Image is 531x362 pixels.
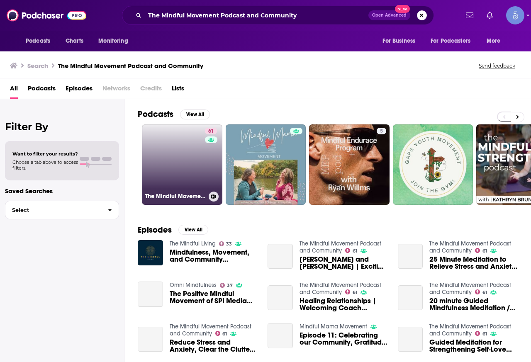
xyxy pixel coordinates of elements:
span: New [395,5,410,13]
span: Credits [140,82,162,99]
h2: Podcasts [138,109,173,119]
a: Reduce Stress and Anxiety, Clear the Clutter of your Mind / Guided Meditation / Mindful Movement [170,339,258,353]
a: Reduce Stress and Anxiety, Clear the Clutter of your Mind / Guided Meditation / Mindful Movement [138,327,163,352]
a: 25 Minute Meditation to Relieve Stress and Anxiety / The Mindful Movement [398,244,423,269]
a: The Mindful Movement Podcast and Community [429,323,511,337]
span: 37 [227,284,233,287]
button: View All [180,109,210,119]
p: Saved Searches [5,187,119,195]
a: The Mindful Movement Podcast and Community [300,282,381,296]
button: View All [178,225,208,235]
h3: Search [27,62,48,70]
a: 61 [475,248,487,253]
span: [PERSON_NAME] and [PERSON_NAME] | Exciting News From The Mindful Movement [300,256,388,270]
a: 37 [220,283,233,288]
span: 33 [226,242,232,246]
a: The Mindful Living [170,240,216,247]
button: Open AdvancedNew [368,10,410,20]
span: Networks [102,82,130,99]
a: Omni Mindfulness [170,282,217,289]
span: Monitoring [98,35,128,47]
img: Mindfulness, Movement, and Community Empowerment with NaRon Tillman [138,240,163,265]
span: Select [5,207,101,213]
span: Want to filter your results? [12,151,78,157]
a: Episodes [66,82,93,99]
a: 20 minute Guided Mindfulness Meditation / Let Go of Worry and Fear / Mindful Movement [429,297,518,311]
span: 61 [482,291,487,294]
span: Podcasts [26,35,50,47]
a: Mindfulness, Movement, and Community Empowerment with NaRon Tillman [170,249,258,263]
button: open menu [93,33,139,49]
span: Mindfulness, Movement, and Community Empowerment with [PERSON_NAME] [170,249,258,263]
span: Choose a tab above to access filters. [12,159,78,171]
a: The Mindful Movement Podcast and Community [170,323,251,337]
a: Guided Meditation for Strengthening Self-Love and Taking Care of Yourself / The Mindful Movement [398,327,423,352]
button: open menu [20,33,61,49]
h2: Filter By [5,121,119,133]
button: Select [5,201,119,219]
span: 61 [353,249,357,253]
button: Send feedback [476,62,518,69]
a: 20 minute Guided Mindfulness Meditation / Let Go of Worry and Fear / Mindful Movement [398,285,423,311]
a: The Positive Mindful Movement of SPI Media Community, Shaped by SPI's Director of Community Exper... [138,282,163,307]
a: Sara and Les | Exciting News From The Mindful Movement [268,244,293,269]
a: The Positive Mindful Movement of SPI Media Community, Shaped by SPI's Director of Community Exper... [170,290,258,304]
a: EpisodesView All [138,225,208,235]
span: 61 [482,249,487,253]
span: 61 [222,332,227,336]
h2: Episodes [138,225,172,235]
button: open menu [425,33,482,49]
span: 61 [353,291,357,294]
a: Episode 11: Celebrating our Community, Gratitude & the Mindful Mama Movement Mini-Retreat [268,323,293,348]
a: 5 [377,128,386,134]
a: 5 [309,124,390,205]
h3: The Mindful Movement Podcast and Community [58,62,203,70]
img: Podchaser - Follow, Share and Rate Podcasts [7,7,86,23]
img: User Profile [506,6,524,24]
button: open menu [481,33,511,49]
a: The Mindful Movement Podcast and Community [300,240,381,254]
input: Search podcasts, credits, & more... [145,9,368,22]
span: More [487,35,501,47]
a: 61 [475,289,487,294]
h3: The Mindful Movement Podcast and Community [145,193,205,200]
a: Healing Relationships | Welcoming Coach Nikki To The Mindful Movement Team | Interview with Nikki... [300,297,388,311]
a: 61 [475,331,487,336]
button: open menu [377,33,426,49]
a: 33 [219,241,232,246]
span: 61 [208,127,214,136]
a: Guided Meditation for Strengthening Self-Love and Taking Care of Yourself / The Mindful Movement [429,339,518,353]
a: Show notifications dropdown [483,8,496,22]
a: Charts [60,33,88,49]
a: The Mindful Movement Podcast and Community [429,282,511,296]
a: 61 [345,248,357,253]
span: Logged in as Spiral5-G1 [506,6,524,24]
span: All [10,82,18,99]
a: 25 Minute Meditation to Relieve Stress and Anxiety / The Mindful Movement [429,256,518,270]
span: Charts [66,35,83,47]
span: For Business [382,35,415,47]
span: For Podcasters [431,35,470,47]
a: 61 [205,128,217,134]
a: 61The Mindful Movement Podcast and Community [142,124,222,205]
button: Show profile menu [506,6,524,24]
a: Show notifications dropdown [463,8,477,22]
a: Episode 11: Celebrating our Community, Gratitude & the Mindful Mama Movement Mini-Retreat [300,332,388,346]
span: Healing Relationships | Welcoming Coach [PERSON_NAME] To The Mindful Movement Team | Interview wi... [300,297,388,311]
a: Sara and Les | Exciting News From The Mindful Movement [300,256,388,270]
a: Podcasts [28,82,56,99]
span: 5 [380,127,383,136]
span: Lists [172,82,184,99]
a: Healing Relationships | Welcoming Coach Nikki To The Mindful Movement Team | Interview with Nikki... [268,285,293,311]
div: Search podcasts, credits, & more... [122,6,434,25]
span: Open Advanced [372,13,407,17]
